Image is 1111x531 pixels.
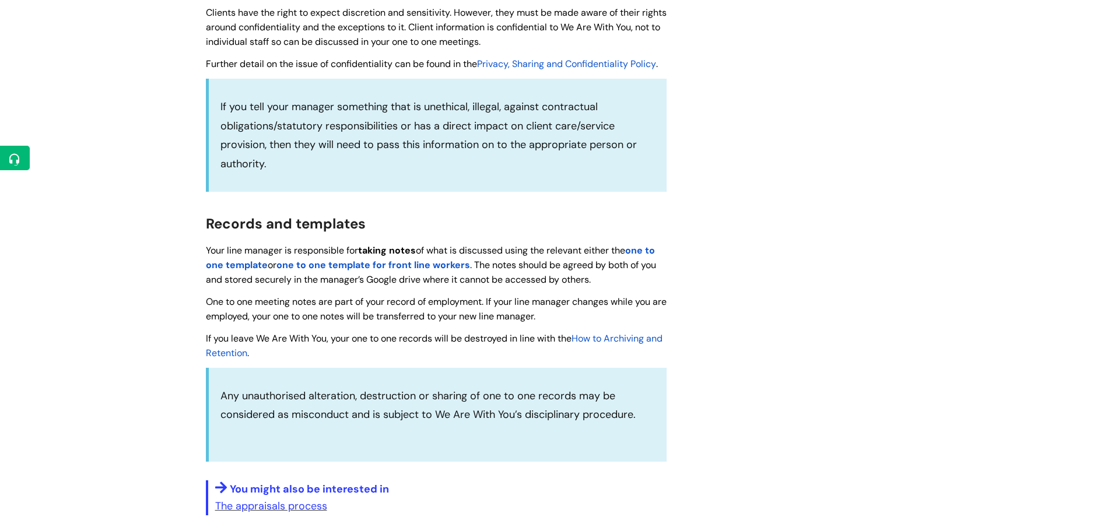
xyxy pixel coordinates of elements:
[206,332,663,359] a: How to Archiving and Retention
[276,259,470,271] a: one to one template for front line workers
[220,97,655,173] p: If you tell your manager something that is unethical, illegal, against contractual obligations/st...
[206,6,667,48] span: Clients have the right to expect discretion and sensitivity. However, they must be made aware of ...
[206,259,656,286] span: . The notes should be agreed by both of you and stored securely in the manager’s Google drive whe...
[268,259,276,271] span: or
[215,499,327,513] a: The appraisals process
[206,214,366,233] span: Records and templates
[206,58,477,70] span: Further detail on the issue of confidentiality can be found in the
[220,386,655,443] p: Any unauthorised alteration, destruction or sharing of one to one records may be considered as mi...
[230,482,389,496] span: You might also be interested in
[206,244,625,256] span: Your line manager is responsible for of what is discussed using the relevant either the
[206,296,667,322] span: One to one meeting notes are part of your record of employment. If your line manager changes whil...
[358,244,416,256] strong: taking notes
[477,58,656,70] a: Privacy, Sharing and Confidentiality Policy
[656,58,658,70] span: .
[206,332,663,359] span: .
[206,332,572,344] span: If you leave We Are With You, your one to one records will be destroyed in line with the
[206,244,655,271] a: one to one template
